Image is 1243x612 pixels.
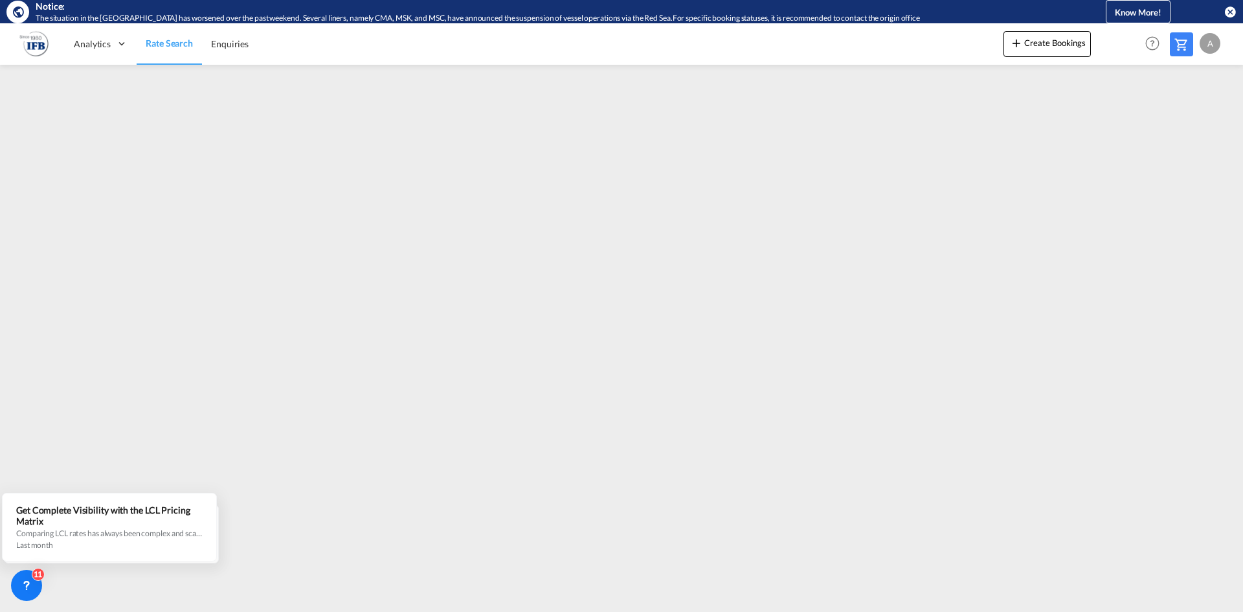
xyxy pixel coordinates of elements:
[211,38,249,49] span: Enquiries
[1224,5,1237,18] button: icon-close-circle
[146,38,193,49] span: Rate Search
[1141,32,1163,54] span: Help
[19,29,49,58] img: b628ab10256c11eeb52753acbc15d091.png
[1200,33,1220,54] div: A
[74,38,111,51] span: Analytics
[36,13,1052,24] div: The situation in the Red Sea has worsened over the past weekend. Several liners, namely CMA, MSK,...
[1009,35,1024,51] md-icon: icon-plus 400-fg
[137,23,202,65] a: Rate Search
[202,23,258,65] a: Enquiries
[1003,31,1091,57] button: icon-plus 400-fgCreate Bookings
[65,23,137,65] div: Analytics
[1115,7,1161,17] span: Know More!
[12,5,25,18] md-icon: icon-earth
[1141,32,1170,56] div: Help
